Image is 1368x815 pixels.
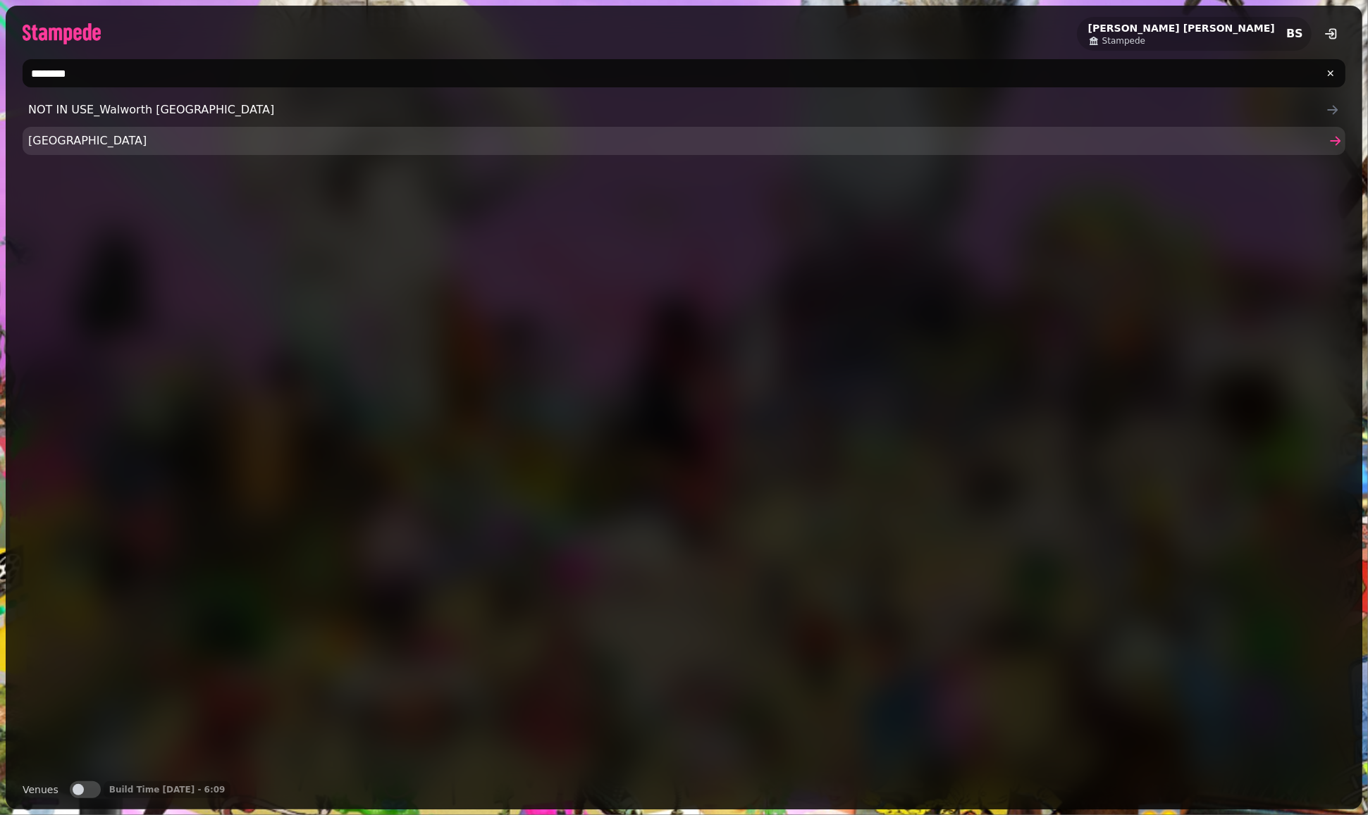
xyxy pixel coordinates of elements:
img: logo [23,23,101,44]
a: Stampede [1088,35,1275,46]
span: Stampede [1102,35,1145,46]
p: Build Time [DATE] - 6:09 [109,784,226,795]
button: logout [1317,20,1345,48]
a: NOT IN USE_Walworth [GEOGRAPHIC_DATA] [23,96,1345,124]
button: clear [1319,61,1343,85]
span: NOT IN USE_Walworth [GEOGRAPHIC_DATA] [28,101,1326,118]
span: BS [1286,28,1303,39]
a: [GEOGRAPHIC_DATA] [23,127,1345,155]
h2: [PERSON_NAME] [PERSON_NAME] [1088,21,1275,35]
span: [GEOGRAPHIC_DATA] [28,132,1326,149]
label: Venues [23,781,58,798]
